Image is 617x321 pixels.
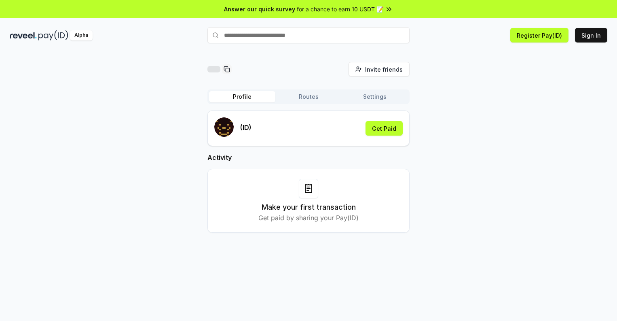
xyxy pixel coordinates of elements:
[70,30,93,40] div: Alpha
[275,91,342,102] button: Routes
[224,5,295,13] span: Answer our quick survey
[10,30,37,40] img: reveel_dark
[262,202,356,213] h3: Make your first transaction
[349,62,410,77] button: Invite friends
[366,121,403,136] button: Get Paid
[240,123,251,132] p: (ID)
[342,91,408,102] button: Settings
[297,5,383,13] span: for a chance to earn 10 USDT 📝
[510,28,568,43] button: Register Pay(ID)
[365,65,403,74] span: Invite friends
[258,213,359,223] p: Get paid by sharing your Pay(ID)
[575,28,607,43] button: Sign In
[38,30,68,40] img: pay_id
[209,91,275,102] button: Profile
[207,153,410,162] h2: Activity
